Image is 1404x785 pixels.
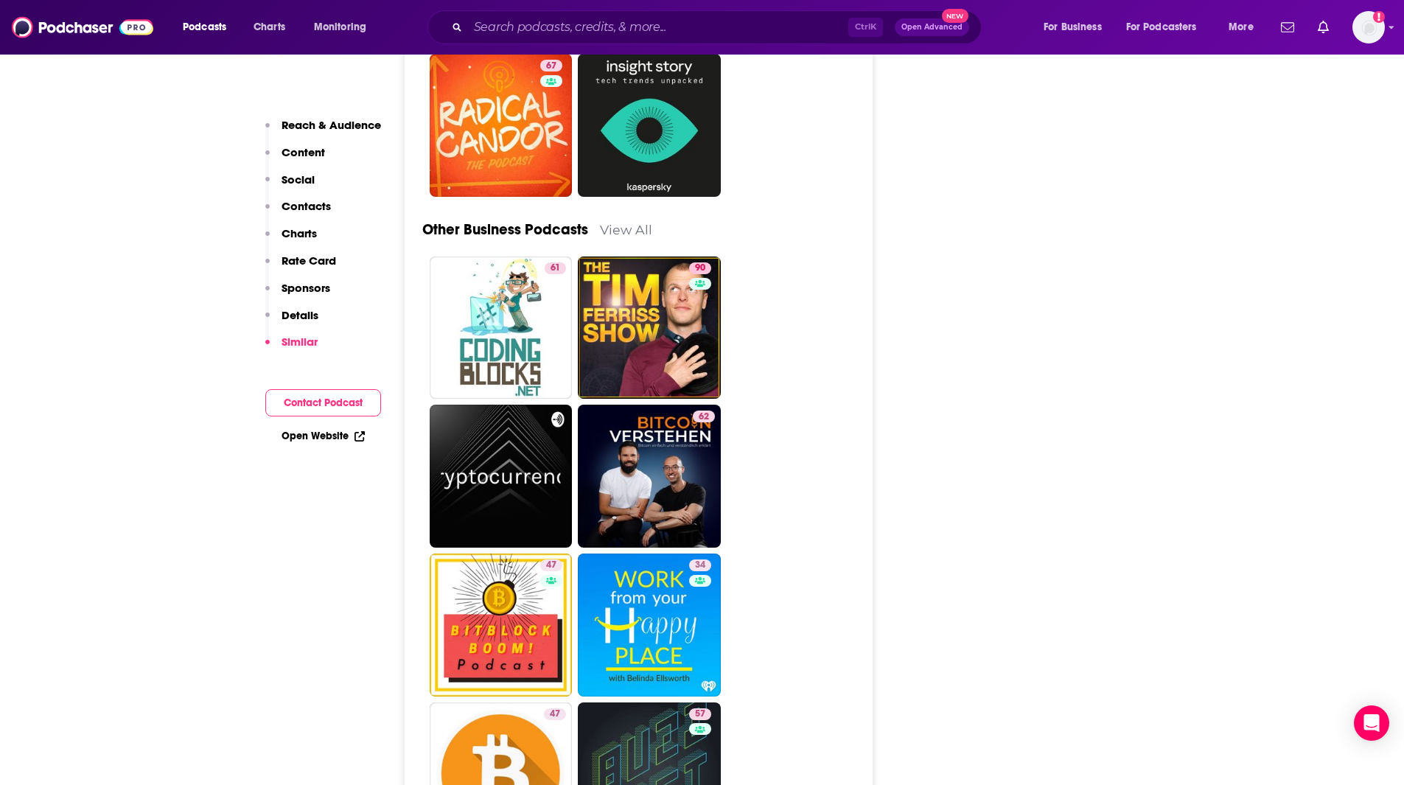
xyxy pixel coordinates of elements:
a: 90 [578,257,721,400]
a: 47 [544,708,566,720]
div: Open Intercom Messenger [1354,705,1389,741]
button: Contact Podcast [265,389,381,416]
a: 90 [689,262,711,274]
button: Rate Card [265,254,336,281]
span: New [942,9,968,23]
button: Similar [265,335,318,362]
button: Contacts [265,199,331,226]
a: 62 [693,411,715,422]
a: 67 [430,54,573,197]
a: Open Website [282,430,365,442]
p: Similar [282,335,318,349]
span: For Podcasters [1126,17,1197,38]
button: Content [265,145,325,172]
p: Charts [282,226,317,240]
a: View All [600,222,652,237]
a: 61 [545,262,566,274]
span: More [1229,17,1254,38]
div: Search podcasts, credits, & more... [441,10,996,44]
span: 67 [546,59,556,74]
button: open menu [304,15,385,39]
a: Show notifications dropdown [1275,15,1300,40]
span: 62 [699,410,709,425]
img: Podchaser - Follow, Share and Rate Podcasts [12,13,153,41]
span: For Business [1044,17,1102,38]
img: User Profile [1352,11,1385,43]
p: Sponsors [282,281,330,295]
button: open menu [1218,15,1272,39]
a: 67 [540,60,562,71]
button: open menu [172,15,245,39]
span: Open Advanced [901,24,963,31]
p: Contacts [282,199,331,213]
span: Charts [254,17,285,38]
a: 34 [689,559,711,571]
a: 34 [578,554,721,697]
span: Monitoring [314,17,366,38]
span: 61 [551,261,560,276]
a: 62 [578,405,721,548]
span: 90 [695,261,705,276]
button: open menu [1117,15,1218,39]
a: 47 [540,559,562,571]
p: Rate Card [282,254,336,268]
p: Content [282,145,325,159]
span: 47 [546,558,556,573]
button: Reach & Audience [265,118,381,145]
a: Other Business Podcasts [422,220,588,239]
span: Ctrl K [848,18,883,37]
span: 47 [550,707,560,722]
p: Social [282,172,315,186]
a: Charts [244,15,294,39]
p: Details [282,308,318,322]
a: 57 [689,708,711,720]
p: Reach & Audience [282,118,381,132]
button: Open AdvancedNew [895,18,969,36]
button: Social [265,172,315,200]
svg: Add a profile image [1373,11,1385,23]
button: open menu [1033,15,1120,39]
span: Logged in as AtriaBooks [1352,11,1385,43]
button: Charts [265,226,317,254]
a: 47 [430,554,573,697]
a: Show notifications dropdown [1312,15,1335,40]
input: Search podcasts, credits, & more... [468,15,848,39]
span: 57 [695,707,705,722]
a: 61 [430,257,573,400]
span: Podcasts [183,17,226,38]
button: Details [265,308,318,335]
span: 34 [695,558,705,573]
button: Show profile menu [1352,11,1385,43]
button: Sponsors [265,281,330,308]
